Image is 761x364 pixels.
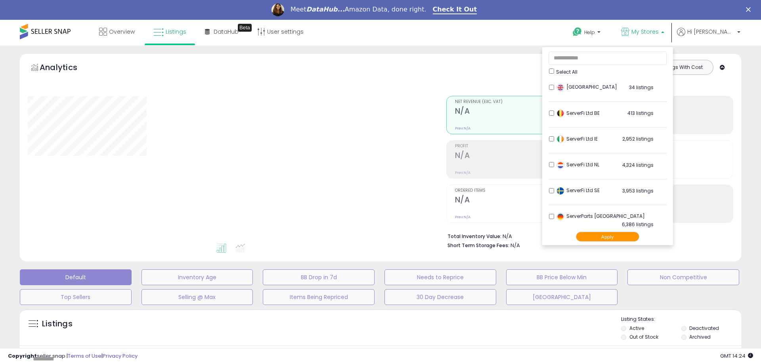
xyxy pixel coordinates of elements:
[20,269,132,285] button: Default
[455,189,585,193] span: Ordered Items
[291,6,426,13] div: Meet Amazon Data, done right.
[147,20,192,44] a: Listings
[622,221,654,228] span: 6,386 listings
[455,195,585,206] h2: N/A
[166,28,186,36] span: Listings
[251,20,310,44] a: User settings
[433,6,477,14] a: Check It Out
[384,269,496,285] button: Needs to Reprice
[447,233,501,240] b: Total Inventory Value:
[576,232,639,242] button: Apply
[455,100,585,104] span: Net Revenue (Exc. VAT)
[455,215,470,219] small: Prev: N/A
[627,110,654,116] span: 413 listings
[455,170,470,175] small: Prev: N/A
[109,28,135,36] span: Overview
[455,107,585,117] h2: N/A
[677,28,740,46] a: Hi [PERSON_NAME]
[447,231,727,240] li: N/A
[687,28,735,36] span: Hi [PERSON_NAME]
[272,4,284,16] img: Profile image for Georgie
[652,62,711,72] button: Listings With Cost
[263,289,375,305] button: Items Being Repriced
[556,135,564,143] img: ireland.png
[141,289,253,305] button: Selling @ Max
[556,187,564,195] img: sweden.png
[622,187,654,194] span: 3,953 listings
[631,28,659,36] span: My Stores
[93,20,141,44] a: Overview
[8,352,37,360] strong: Copyright
[455,144,585,149] span: Profit
[629,84,654,91] span: 34 listings
[238,24,252,32] div: Tooltip anchor
[622,162,654,168] span: 4,324 listings
[20,289,132,305] button: Top Sellers
[556,109,564,117] img: belgium.png
[455,126,470,131] small: Prev: N/A
[506,289,618,305] button: [GEOGRAPHIC_DATA]
[511,242,520,249] span: N/A
[556,84,617,90] span: [GEOGRAPHIC_DATA]
[384,289,496,305] button: 30 Day Decrease
[556,135,598,142] span: ServerFi Ltd IE
[141,269,253,285] button: Inventory Age
[615,20,670,46] a: My Stores
[556,187,600,194] span: ServerFi Ltd SE
[556,161,599,168] span: ServerFi Ltd NL
[572,27,582,37] i: Get Help
[455,151,585,162] h2: N/A
[263,269,375,285] button: BB Drop in 7d
[214,28,239,36] span: DataHub
[556,213,645,219] span: ServerParts [GEOGRAPHIC_DATA]
[40,62,93,75] h5: Analytics
[627,269,739,285] button: Non Competitive
[447,242,509,249] b: Short Term Storage Fees:
[506,269,618,285] button: BB Price Below Min
[556,161,564,169] img: netherlands.png
[746,7,754,12] div: Close
[199,20,245,44] a: DataHub
[556,110,600,116] span: ServerFi Ltd BE
[584,29,595,36] span: Help
[556,69,577,75] span: Select All
[8,353,138,360] div: seller snap | |
[566,21,608,46] a: Help
[556,213,564,221] img: germany.png
[622,135,654,142] span: 2,952 listings
[556,84,564,91] img: uk.png
[306,6,345,13] i: DataHub...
